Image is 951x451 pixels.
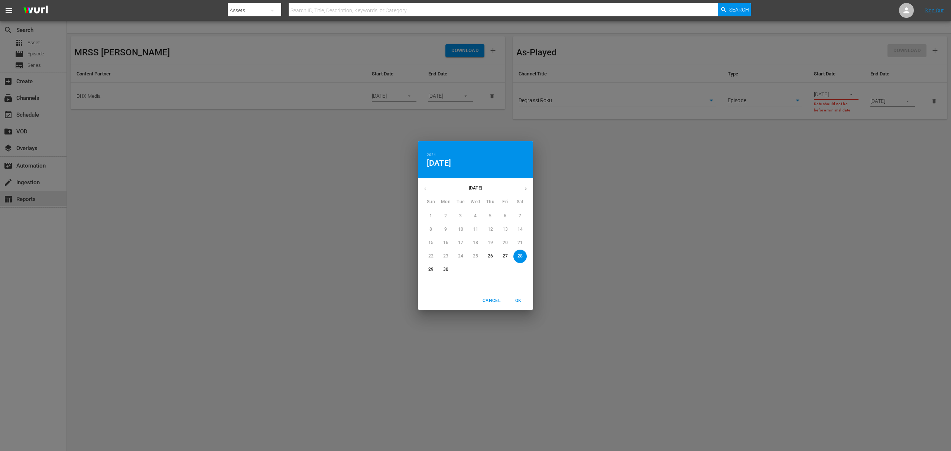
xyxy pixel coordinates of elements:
p: 29 [428,266,434,273]
button: OK [506,295,530,307]
button: Cancel [480,295,503,307]
span: Cancel [483,297,500,305]
span: menu [4,6,13,15]
p: 30 [443,266,448,273]
button: 30 [439,263,452,276]
button: [DATE] [427,158,451,168]
p: 26 [488,253,493,259]
button: 26 [484,250,497,263]
span: Sun [424,198,438,206]
span: Mon [439,198,452,206]
button: 29 [424,263,438,276]
button: 28 [513,250,527,263]
button: 27 [499,250,512,263]
span: Fri [499,198,512,206]
span: OK [509,297,527,305]
a: Sign Out [925,7,944,13]
p: [DATE] [432,185,519,191]
p: 27 [503,253,508,259]
span: Wed [469,198,482,206]
img: ans4CAIJ8jUAAAAAAAAAAAAAAAAAAAAAAAAgQb4GAAAAAAAAAAAAAAAAAAAAAAAAJMjXAAAAAAAAAAAAAAAAAAAAAAAAgAT5G... [18,2,53,19]
span: Thu [484,198,497,206]
p: 28 [517,253,523,259]
span: Search [729,3,749,16]
span: Tue [454,198,467,206]
span: Sat [513,198,527,206]
button: 2024 [427,152,436,158]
